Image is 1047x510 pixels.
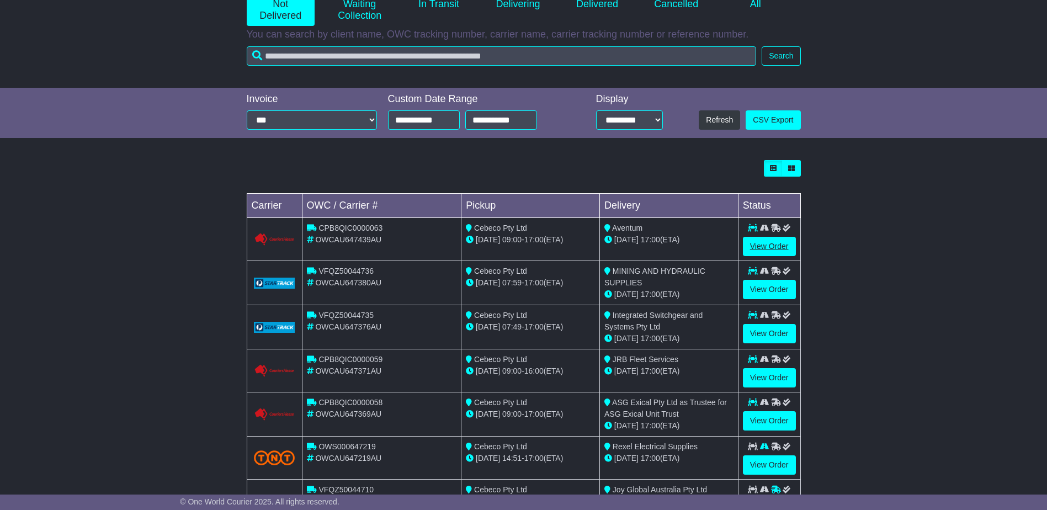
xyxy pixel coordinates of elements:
[254,364,295,378] img: GetCarrierServiceLogo
[641,366,660,375] span: 17:00
[466,321,595,333] div: - (ETA)
[641,290,660,299] span: 17:00
[247,194,302,218] td: Carrier
[474,267,527,275] span: Cebeco Pty Ltd
[388,93,565,105] div: Custom Date Range
[604,398,727,418] span: ASG Exical Pty Ltd as Trustee for ASG Exical Unit Trust
[613,355,678,364] span: JRB Fleet Services
[180,497,339,506] span: © One World Courier 2025. All rights reserved.
[466,234,595,246] div: - (ETA)
[476,278,500,287] span: [DATE]
[315,278,381,287] span: OWCAU647380AU
[524,454,544,463] span: 17:00
[461,194,600,218] td: Pickup
[613,442,698,451] span: Rexel Electrical Supplies
[474,485,527,494] span: Cebeco Pty Ltd
[466,408,595,420] div: - (ETA)
[614,421,639,430] span: [DATE]
[466,365,595,377] div: - (ETA)
[604,333,734,344] div: (ETA)
[524,235,544,244] span: 17:00
[254,322,295,333] img: GetCarrierServiceLogo
[315,322,381,331] span: OWCAU647376AU
[524,322,544,331] span: 17:00
[596,93,663,105] div: Display
[466,277,595,289] div: - (ETA)
[247,93,377,105] div: Invoice
[318,311,374,320] span: VFQZ50044735
[247,29,801,41] p: You can search by client name, OWC tracking number, carrier name, carrier tracking number or refe...
[614,366,639,375] span: [DATE]
[641,334,660,343] span: 17:00
[502,278,522,287] span: 07:59
[604,420,734,432] div: (ETA)
[614,334,639,343] span: [DATE]
[613,485,707,494] span: Joy Global Australia Pty Ltd
[318,267,374,275] span: VFQZ50044736
[604,267,705,287] span: MINING AND HYDRAULIC SUPPLIES
[502,322,522,331] span: 07:49
[604,365,734,377] div: (ETA)
[254,450,295,465] img: TNT_Domestic.png
[743,280,796,299] a: View Order
[318,398,382,407] span: CPB8QIC0000058
[254,278,295,289] img: GetCarrierServiceLogo
[476,235,500,244] span: [DATE]
[743,237,796,256] a: View Order
[315,235,381,244] span: OWCAU647439AU
[743,324,796,343] a: View Order
[604,311,703,331] span: Integrated Switchgear and Systems Pty Ltd
[474,398,527,407] span: Cebeco Pty Ltd
[641,235,660,244] span: 17:00
[524,278,544,287] span: 17:00
[318,224,382,232] span: CPB8QIC0000063
[476,410,500,418] span: [DATE]
[502,235,522,244] span: 09:00
[476,366,500,375] span: [DATE]
[614,235,639,244] span: [DATE]
[614,290,639,299] span: [DATE]
[476,322,500,331] span: [DATE]
[604,234,734,246] div: (ETA)
[743,411,796,431] a: View Order
[474,442,527,451] span: Cebeco Pty Ltd
[604,453,734,464] div: (ETA)
[318,485,374,494] span: VFQZ50044710
[315,410,381,418] span: OWCAU647369AU
[641,421,660,430] span: 17:00
[254,408,295,421] img: GetCarrierServiceLogo
[599,194,738,218] td: Delivery
[315,454,381,463] span: OWCAU647219AU
[743,368,796,387] a: View Order
[474,311,527,320] span: Cebeco Pty Ltd
[318,355,382,364] span: CPB8QIC0000059
[614,454,639,463] span: [DATE]
[612,224,642,232] span: Aventum
[466,453,595,464] div: - (ETA)
[502,410,522,418] span: 09:00
[315,366,381,375] span: OWCAU647371AU
[524,410,544,418] span: 17:00
[743,455,796,475] a: View Order
[762,46,800,66] button: Search
[318,442,376,451] span: OWS000647219
[604,289,734,300] div: (ETA)
[738,194,800,218] td: Status
[502,454,522,463] span: 14:51
[474,355,527,364] span: Cebeco Pty Ltd
[641,454,660,463] span: 17:00
[502,366,522,375] span: 09:00
[476,454,500,463] span: [DATE]
[524,366,544,375] span: 16:00
[302,194,461,218] td: OWC / Carrier #
[746,110,800,130] a: CSV Export
[699,110,740,130] button: Refresh
[474,224,527,232] span: Cebeco Pty Ltd
[254,233,295,246] img: GetCarrierServiceLogo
